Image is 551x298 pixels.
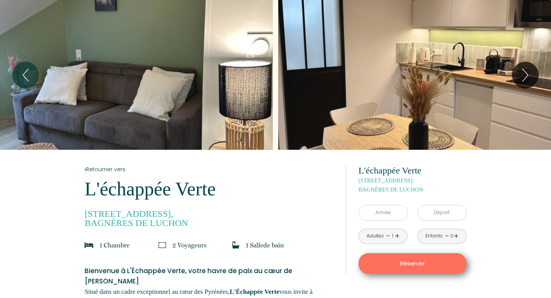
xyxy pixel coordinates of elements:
h3: Bienvenue à L'Échappée Verte, votre havre de paix au cœur de [PERSON_NAME] [85,266,336,287]
div: 0 [450,233,454,240]
p: L'échappée Verte [85,179,336,198]
p: Réserver [361,259,464,268]
input: Arrivée [359,205,407,220]
span: s [204,241,207,249]
img: guests [158,241,166,249]
a: Retourner vers [85,165,336,174]
strong: L'Échappée Verte [230,288,279,295]
p: BAGNÈRES DE LUCHON [85,209,336,228]
a: + [395,230,399,242]
a: - [445,230,449,242]
p: BAGNÈRES DE LUCHON [359,176,466,194]
a: + [454,230,458,242]
button: Réserver [359,253,466,274]
p: 1 Chambre [99,240,130,251]
div: 1 [391,233,395,240]
a: - [386,230,390,242]
span: [STREET_ADDRESS], [359,176,466,185]
input: Départ [418,205,466,220]
p: L'échappée Verte [359,165,466,176]
div: Enfants [425,233,443,240]
span: [STREET_ADDRESS], [85,209,336,218]
p: 2 Voyageur [172,240,207,251]
div: Adultes [367,233,384,240]
button: Previous [12,62,39,88]
button: Next [512,62,539,88]
p: 1 Salle de bain [246,240,284,251]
